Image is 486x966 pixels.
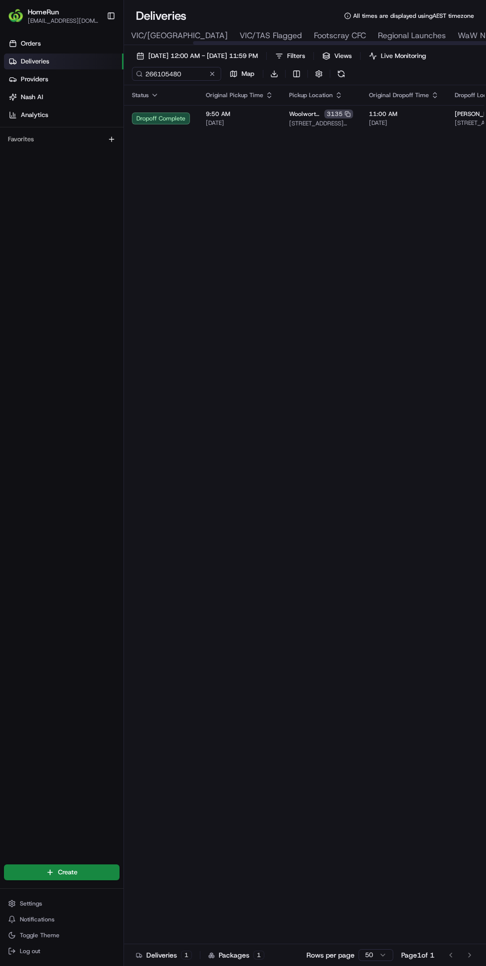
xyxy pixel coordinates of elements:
button: [EMAIL_ADDRESS][DOMAIN_NAME] [28,17,99,25]
div: 📗 [10,223,18,230]
button: Refresh [334,67,348,81]
button: Log out [4,944,120,958]
span: Footscray CFC [314,30,366,42]
span: All times are displayed using AEST timezone [353,12,474,20]
img: Nash [10,10,30,30]
a: Analytics [4,107,123,123]
span: Original Dropoff Time [369,91,429,99]
span: 11:00 AM [369,110,439,118]
h1: Deliveries [136,8,186,24]
span: [PERSON_NAME] [31,154,80,162]
span: Deliveries [21,57,49,66]
input: Clear [26,64,164,74]
a: Orders [4,36,123,52]
button: Notifications [4,912,120,926]
span: • [82,180,86,188]
span: Woolworths Moonee Ponds [289,110,322,118]
span: Toggle Theme [20,931,60,939]
button: Toggle Theme [4,928,120,942]
div: We're available if you need us! [45,105,136,113]
p: Rows per page [306,950,355,960]
a: Powered byPylon [70,245,120,253]
div: Page 1 of 1 [401,950,434,960]
span: [PERSON_NAME] [31,180,80,188]
span: Live Monitoring [381,52,426,60]
span: Status [132,91,149,99]
span: Regional Launches [378,30,446,42]
span: Pylon [99,246,120,253]
input: Type to search [132,67,221,81]
img: 1736555255976-a54dd68f-1ca7-489b-9aae-adbdc363a1c4 [20,154,28,162]
a: Nash AI [4,89,123,105]
div: 1 [253,951,264,960]
span: Notifications [20,915,55,923]
a: Providers [4,71,123,87]
img: Brigitte Vinadas [10,144,26,160]
button: HomeRunHomeRun[EMAIL_ADDRESS][DOMAIN_NAME] [4,4,103,28]
span: Pickup Location [289,91,333,99]
span: Views [334,52,352,60]
span: [DATE] [88,154,108,162]
span: Original Pickup Time [206,91,263,99]
a: Deliveries [4,54,123,69]
span: [DATE] [369,119,439,127]
button: HomeRun [28,7,59,17]
span: [DATE] [206,119,273,127]
span: VIC/[GEOGRAPHIC_DATA] [131,30,228,42]
span: [STREET_ADDRESS][PERSON_NAME] [289,119,353,127]
a: 📗Knowledge Base [6,218,80,235]
div: Past conversations [10,129,66,137]
img: HomeRun [8,8,24,24]
button: Live Monitoring [364,49,430,63]
span: API Documentation [94,222,159,231]
span: 9:50 AM [206,110,273,118]
span: Filters [287,52,305,60]
button: Filters [271,49,309,63]
span: Knowledge Base [20,222,76,231]
button: Create [4,864,120,880]
span: Create [58,868,77,877]
span: Nash AI [21,93,43,102]
div: Packages [208,950,264,960]
span: • [82,154,86,162]
img: Jess Findlay [10,171,26,187]
span: Providers [21,75,48,84]
button: See all [154,127,181,139]
button: [DATE] 12:00 AM - [DATE] 11:59 PM [132,49,262,63]
div: 3135 [324,110,353,118]
button: Views [318,49,356,63]
span: Map [242,69,254,78]
div: Start new chat [45,95,163,105]
p: Welcome 👋 [10,40,181,56]
div: Favorites [4,131,120,147]
div: 1 [181,951,192,960]
span: Log out [20,947,40,955]
button: Settings [4,897,120,910]
span: [DATE] 12:00 AM - [DATE] 11:59 PM [148,52,258,60]
span: Analytics [21,111,48,119]
button: Map [225,67,259,81]
a: 💻API Documentation [80,218,163,235]
button: Start new chat [169,98,181,110]
span: Orders [21,39,41,48]
div: Deliveries [136,950,192,960]
div: 💻 [84,223,92,230]
span: Settings [20,900,42,908]
span: [DATE] [88,180,108,188]
span: VIC/TAS Flagged [240,30,302,42]
img: 1736555255976-a54dd68f-1ca7-489b-9aae-adbdc363a1c4 [10,95,28,113]
img: 8016278978528_b943e370aa5ada12b00a_72.png [21,95,39,113]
